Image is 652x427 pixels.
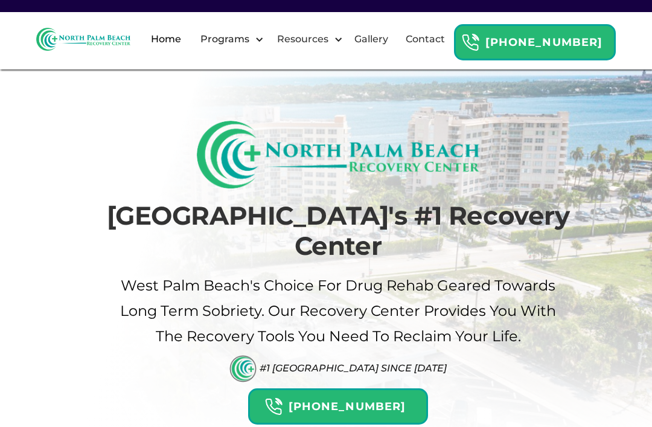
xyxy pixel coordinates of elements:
p: West palm beach's Choice For drug Rehab Geared Towards Long term sobriety. Our Recovery Center pr... [106,273,570,349]
img: Header Calendar Icons [264,397,283,416]
div: #1 [GEOGRAPHIC_DATA] Since [DATE] [260,362,447,374]
h1: [GEOGRAPHIC_DATA]'s #1 Recovery Center [106,201,570,262]
a: Gallery [347,20,395,59]
a: Header Calendar Icons[PHONE_NUMBER] [248,382,428,425]
div: Programs [197,32,252,47]
img: Header Calendar Icons [461,33,479,52]
iframe: Tidio Chat [398,291,652,427]
img: North Palm Beach Recovery Logo (Rectangle) [197,121,480,188]
div: Resources [274,32,331,47]
a: Contact [398,20,452,59]
strong: [PHONE_NUMBER] [289,400,406,413]
div: Programs [190,20,267,59]
strong: [PHONE_NUMBER] [485,36,602,49]
div: Resources [267,20,346,59]
a: Header Calendar Icons[PHONE_NUMBER] [454,18,616,60]
a: Home [144,20,188,59]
